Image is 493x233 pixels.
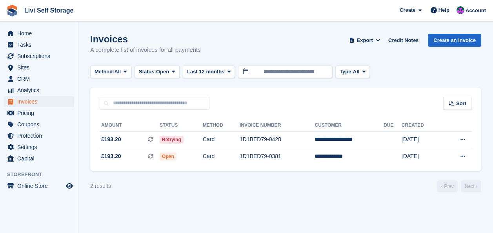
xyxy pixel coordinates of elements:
[203,148,240,165] td: Card
[101,152,121,160] span: £193.20
[17,153,64,164] span: Capital
[4,85,74,96] a: menu
[65,181,74,191] a: Preview store
[17,39,64,50] span: Tasks
[437,180,458,192] a: Previous
[428,34,481,47] a: Create an Invoice
[90,66,131,78] button: Method: All
[4,119,74,130] a: menu
[17,85,64,96] span: Analytics
[240,119,315,132] th: Invoice Number
[95,68,115,76] span: Method:
[17,130,64,141] span: Protection
[438,6,449,14] span: Help
[17,62,64,73] span: Sites
[160,136,184,144] span: Retrying
[203,119,240,132] th: Method
[17,142,64,153] span: Settings
[90,182,111,190] div: 2 results
[4,51,74,62] a: menu
[17,73,64,84] span: CRM
[466,7,486,15] span: Account
[240,131,315,148] td: 1D1BED79-0428
[4,73,74,84] a: menu
[160,119,203,132] th: Status
[340,68,353,76] span: Type:
[456,100,466,107] span: Sort
[187,68,224,76] span: Last 12 months
[335,66,370,78] button: Type: All
[17,107,64,118] span: Pricing
[115,68,121,76] span: All
[4,153,74,164] a: menu
[4,180,74,191] a: menu
[4,28,74,39] a: menu
[17,51,64,62] span: Subscriptions
[183,66,235,78] button: Last 12 months
[402,119,442,132] th: Created
[4,62,74,73] a: menu
[436,180,483,192] nav: Page
[4,130,74,141] a: menu
[4,39,74,50] a: menu
[347,34,382,47] button: Export
[357,36,373,44] span: Export
[4,107,74,118] a: menu
[90,34,201,44] h1: Invoices
[315,119,384,132] th: Customer
[17,28,64,39] span: Home
[17,96,64,107] span: Invoices
[461,180,481,192] a: Next
[100,119,160,132] th: Amount
[139,68,156,76] span: Status:
[17,180,64,191] span: Online Store
[135,66,180,78] button: Status: Open
[385,34,422,47] a: Credit Notes
[240,148,315,165] td: 1D1BED79-0381
[353,68,360,76] span: All
[4,142,74,153] a: menu
[17,119,64,130] span: Coupons
[7,171,78,178] span: Storefront
[156,68,169,76] span: Open
[402,131,442,148] td: [DATE]
[101,135,121,144] span: £193.20
[90,46,201,55] p: A complete list of invoices for all payments
[21,4,76,17] a: Livi Self Storage
[160,153,176,160] span: Open
[384,119,402,132] th: Due
[4,96,74,107] a: menu
[400,6,415,14] span: Create
[6,5,18,16] img: stora-icon-8386f47178a22dfd0bd8f6a31ec36ba5ce8667c1dd55bd0f319d3a0aa187defe.svg
[402,148,442,165] td: [DATE]
[203,131,240,148] td: Card
[457,6,464,14] img: Graham Cameron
